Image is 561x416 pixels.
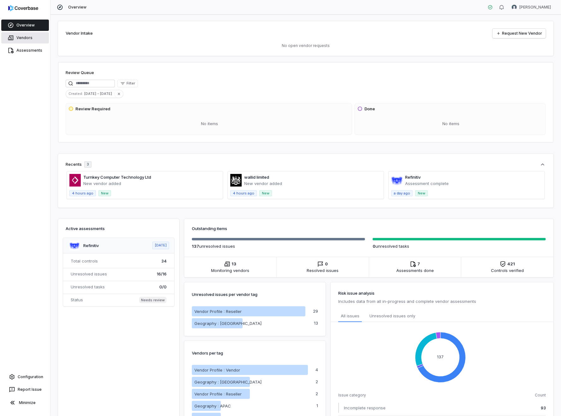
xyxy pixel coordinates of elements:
p: 2 [316,392,318,396]
h3: Outstanding items [192,225,546,232]
h3: Review Required [75,106,110,112]
a: Refinitiv [405,175,421,180]
span: Issue category [338,393,366,398]
img: Philip Woolley avatar [512,5,517,10]
button: Report Issue [3,384,48,395]
p: 1 [316,404,318,408]
span: 0 [325,261,328,267]
button: Recents3 [66,161,546,168]
a: Assessments [1,45,49,56]
p: unresolved issue s [192,243,365,249]
span: All issues [341,313,359,319]
p: Geography : APAC [194,403,231,409]
a: Request New Vendor [493,29,546,38]
span: Incomplete response [344,405,386,411]
button: Minimize [3,396,48,409]
a: wallid limited [244,175,269,180]
p: 13 [314,321,318,325]
span: Controls verified [491,267,524,274]
span: 93 [541,405,546,411]
p: 4 [316,368,318,372]
h3: Done [364,106,375,112]
p: Unresolved issues per vendor tag [192,290,257,299]
p: Vendor Profile : Vendor [194,367,240,373]
span: Count [535,393,546,398]
a: Configuration [3,371,48,383]
button: Philip Woolley avatar[PERSON_NAME] [508,3,555,12]
a: Overview [1,20,49,31]
div: Recents [66,161,92,168]
div: No items [357,116,544,132]
p: Geography : [GEOGRAPHIC_DATA] [194,379,262,385]
p: 2 [316,380,318,384]
span: Unresolved issues only [369,313,415,320]
text: 137 [437,354,444,359]
span: Filter [127,81,135,86]
div: No items [68,116,351,132]
h3: Active assessments [66,225,172,232]
p: Vendor Profile : Reseller [194,391,242,397]
p: 29 [313,309,318,313]
img: logo-D7KZi-bG.svg [8,5,38,11]
h2: Vendor Intake [66,30,93,37]
p: Vendor Profile : Reseller [194,308,242,315]
p: Vendors per tag [192,349,223,357]
span: 13 [232,261,236,267]
h1: Review Queue [66,70,94,76]
p: Geography : [GEOGRAPHIC_DATA] [194,320,262,326]
span: Resolved issues [307,267,339,274]
span: 7 [417,261,420,267]
a: Refinitiv [83,243,99,248]
span: Monitoring vendors [211,267,249,274]
span: Created : [66,91,84,96]
span: 421 [507,261,515,267]
a: Vendors [1,32,49,43]
span: [PERSON_NAME] [519,5,551,10]
span: Overview [68,5,86,10]
span: 137 [192,244,199,249]
button: Filter [117,80,138,87]
span: Assessments done [396,267,434,274]
p: Includes data from all in-progress and complete vendor assessments [338,298,546,305]
h3: Risk issue analysis [338,290,546,296]
a: Turnkey Computer Technology Ltd [83,175,151,180]
p: No open vendor requests [66,43,546,48]
span: 0 [373,244,375,249]
span: 3 [87,162,89,167]
span: [DATE] - [DATE] [84,91,115,96]
p: unresolved task s [373,243,546,249]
